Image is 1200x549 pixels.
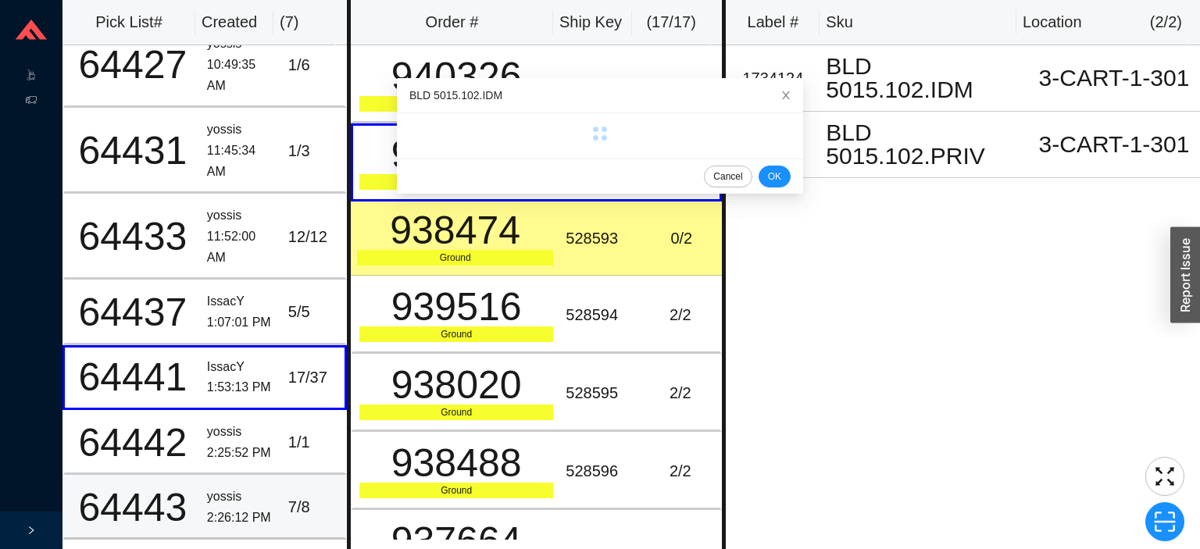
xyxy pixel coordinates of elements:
div: BLD 5015.102.PRIV [826,121,1022,168]
div: 64442 [71,423,195,462]
span: scan [1146,510,1184,533]
div: 11:45:34 AM [207,141,276,182]
div: yossis [207,119,276,141]
div: 2:25:52 PM [207,443,276,464]
div: Ground [359,405,553,420]
div: IssacY [207,357,276,378]
div: Ground [359,326,553,342]
div: 2 / 2 [647,72,713,98]
div: Ground [359,96,553,112]
div: BLD 5015.102.IDM [409,87,791,104]
div: 938020 [359,365,553,405]
div: 940326 [359,57,553,96]
div: Location [1023,9,1082,35]
div: ( 7 ) [280,9,330,35]
div: 528568 [566,72,634,98]
span: OK [768,169,781,184]
div: yossis [207,205,276,226]
div: 2 / 2 [647,380,713,406]
div: 64443 [71,488,195,527]
button: Cancel [704,166,752,187]
div: 64441 [71,358,195,397]
div: 938488 [359,444,553,483]
div: 64433 [71,217,195,256]
div: 1:53:13 PM [207,377,276,398]
div: 64431 [71,131,195,170]
div: 17 / 37 [288,365,338,390]
div: Ground [359,483,553,498]
div: 7 / 8 [288,494,338,520]
div: 1:07:01 PM [207,312,276,333]
div: 3-CART-1-301 [1034,133,1194,156]
div: 0 / 2 [647,226,716,251]
div: 5 / 5 [288,299,338,325]
div: 528596 [566,458,634,484]
div: Ground [359,174,553,190]
div: 1 / 3 [288,138,338,164]
div: 11:52:00 AM [207,226,276,268]
span: Cancel [713,169,742,184]
div: 938615 [359,135,553,174]
span: close [780,90,791,101]
div: 2:26:12 PM [207,508,276,529]
button: fullscreen [1145,457,1184,496]
button: OK [759,166,791,187]
div: yossis [207,487,276,508]
div: 528594 [566,302,634,328]
div: 1 / 6 [288,52,338,78]
div: 2 / 2 [647,458,713,484]
div: ( 2 / 2 ) [1150,9,1182,35]
div: 938474 [357,211,553,250]
div: 10:49:35 AM [207,55,276,96]
span: fullscreen [1146,465,1184,488]
div: BLD 5015.102.IDM [826,55,1022,102]
div: 528595 [566,380,634,406]
div: 1 / 1 [288,430,338,455]
div: Ground [357,250,553,266]
div: 64427 [71,45,195,84]
div: 1734124 [732,66,813,91]
div: ( 17 / 17 ) [638,9,705,35]
span: right [27,526,36,535]
button: scan [1145,502,1184,541]
div: 2 / 2 [647,302,713,328]
div: yossis [207,422,276,443]
div: 939516 [359,287,553,326]
div: 12 / 12 [288,224,338,250]
div: 64437 [71,293,195,332]
button: Close [769,78,803,112]
div: 3-CART-1-301 [1034,66,1194,90]
div: 528593 [566,226,634,251]
div: IssacY [207,291,276,312]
